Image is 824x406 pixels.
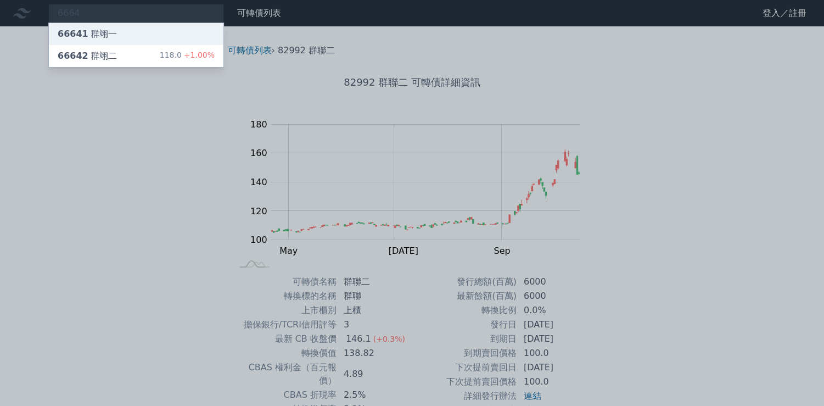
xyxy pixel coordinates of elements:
div: 118.0 [160,49,215,63]
a: 66642群翊二 118.0+1.00% [49,45,223,67]
span: 66641 [58,29,88,39]
div: 群翊二 [58,49,117,63]
span: +1.00% [182,51,215,59]
iframe: Chat Widget [769,353,824,406]
div: 聊天小工具 [769,353,824,406]
a: 66641群翊一 [49,23,223,45]
span: 66642 [58,51,88,61]
div: 群翊一 [58,27,117,41]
